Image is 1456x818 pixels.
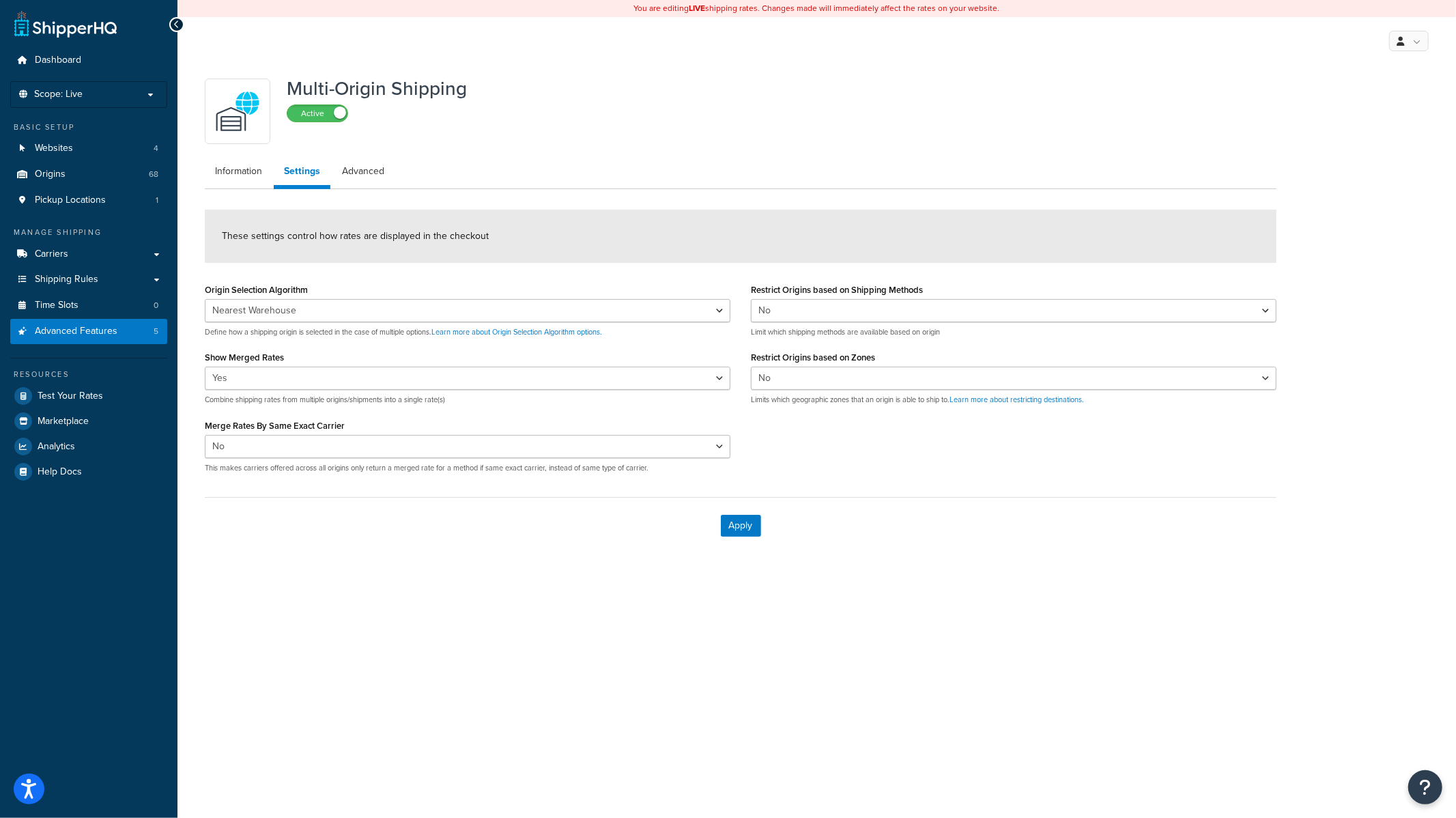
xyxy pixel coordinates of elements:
a: Pickup Locations1 [10,188,167,213]
span: Time Slots [35,300,78,311]
span: Help Docs [38,466,82,478]
label: Restrict Origins based on Shipping Methods [751,285,923,295]
a: Carriers [10,242,167,267]
span: Marketplace [38,416,89,427]
p: This makes carriers offered across all origins only return a merged rate for a method if same exa... [205,463,730,473]
span: Shipping Rules [35,274,98,285]
div: Resources [10,369,167,380]
span: 68 [149,169,158,180]
span: 0 [154,300,158,311]
li: Origins [10,162,167,187]
a: Dashboard [10,48,167,73]
a: Websites4 [10,136,167,161]
a: Information [205,158,272,185]
span: Origins [35,169,66,180]
span: Analytics [38,441,75,453]
span: Scope: Live [34,89,83,100]
li: Advanced Features [10,319,167,344]
p: Limits which geographic zones that an origin is able to ship to. [751,395,1276,405]
p: Combine shipping rates from multiple origins/shipments into a single rate(s) [205,395,730,405]
label: Restrict Origins based on Zones [751,352,875,363]
li: Websites [10,136,167,161]
span: These settings control how rates are displayed in the checkout [222,229,489,243]
span: Advanced Features [35,326,117,337]
span: Pickup Locations [35,195,106,206]
label: Merge Rates By Same Exact Carrier [205,421,345,431]
a: Learn more about Origin Selection Algorithm options. [431,326,602,337]
span: 1 [156,195,158,206]
li: Pickup Locations [10,188,167,213]
a: Shipping Rules [10,267,167,292]
a: Help Docs [10,460,167,484]
h1: Multi-Origin Shipping [287,79,467,99]
p: Limit which shipping methods are available based on origin [751,327,1276,337]
p: Define how a shipping origin is selected in the case of multiple options. [205,327,730,337]
span: 5 [154,326,158,337]
span: Dashboard [35,55,81,66]
img: WatD5o0RtDAAAAAElFTkSuQmCC [214,87,261,135]
div: Manage Shipping [10,227,167,238]
a: Advanced [332,158,395,185]
button: Apply [721,515,761,537]
a: Marketplace [10,409,167,434]
a: Origins68 [10,162,167,187]
span: Test Your Rates [38,391,103,402]
a: Settings [274,158,330,189]
span: 4 [154,143,158,154]
b: LIVE [689,2,706,14]
li: Time Slots [10,293,167,318]
a: Advanced Features5 [10,319,167,344]
button: Open Resource Center [1408,770,1442,804]
label: Active [287,105,347,122]
a: Analytics [10,434,167,459]
a: Test Your Rates [10,384,167,408]
span: Carriers [35,249,68,260]
a: Time Slots0 [10,293,167,318]
a: Learn more about restricting destinations. [950,394,1084,405]
label: Origin Selection Algorithm [205,285,308,295]
label: Show Merged Rates [205,352,284,363]
span: Websites [35,143,73,154]
div: Basic Setup [10,122,167,133]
